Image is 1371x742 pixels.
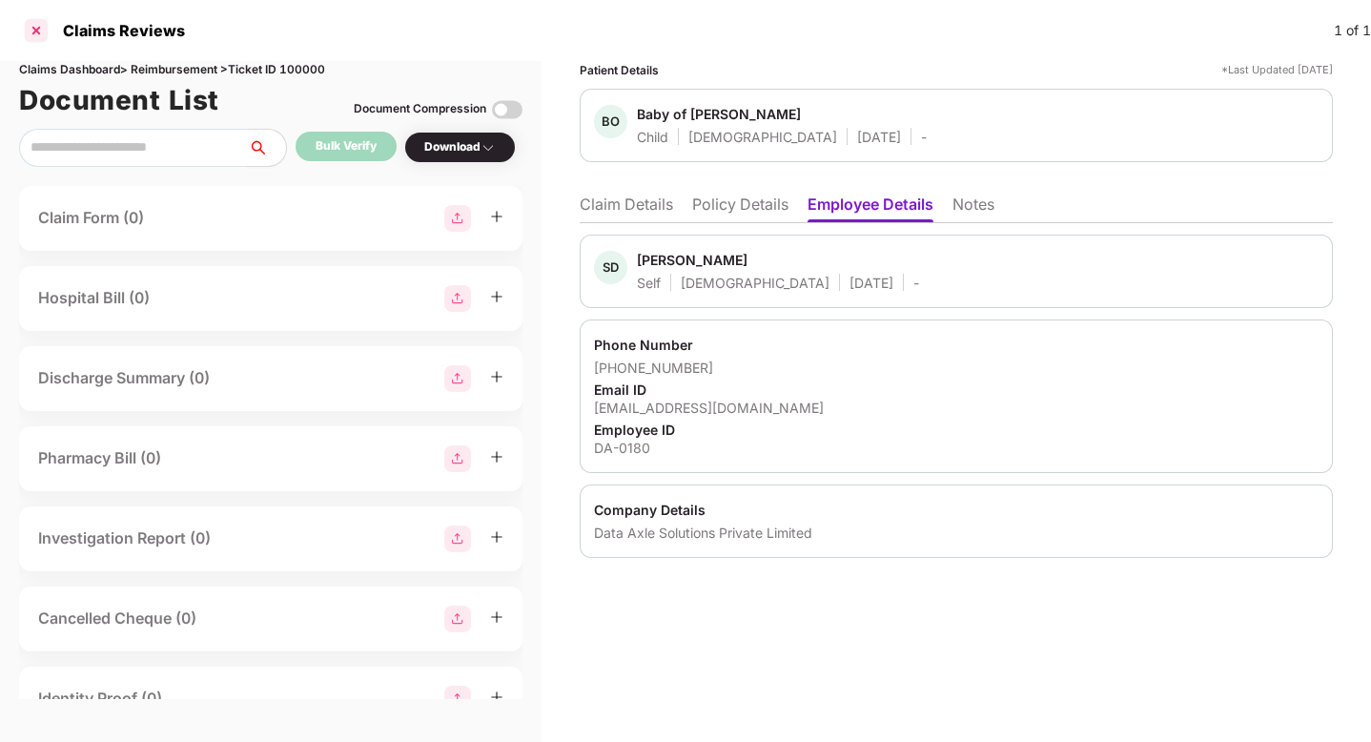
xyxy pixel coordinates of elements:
[913,274,919,292] div: -
[580,195,673,222] li: Claim Details
[594,439,1319,457] div: DA-0180
[490,370,503,383] span: plus
[692,195,788,222] li: Policy Details
[444,285,471,312] img: svg+xml;base64,PHN2ZyBpZD0iR3JvdXBfMjg4MTMiIGRhdGEtbmFtZT0iR3JvdXAgMjg4MTMiIHhtbG5zPSJodHRwOi8vd3...
[637,274,661,292] div: Self
[681,274,829,292] div: [DEMOGRAPHIC_DATA]
[580,61,659,79] div: Patient Details
[492,94,522,125] img: svg+xml;base64,PHN2ZyBpZD0iVG9nZ2xlLTMyeDMyIiB4bWxucz0iaHR0cDovL3d3dy53My5vcmcvMjAwMC9zdmciIHdpZH...
[424,138,496,156] div: Download
[481,140,496,155] img: svg+xml;base64,PHN2ZyBpZD0iRHJvcGRvd24tMzJ4MzIiIHhtbG5zPSJodHRwOi8vd3d3LnczLm9yZy8yMDAwL3N2ZyIgd2...
[51,21,185,40] div: Claims Reviews
[594,501,1319,519] div: Company Details
[594,381,1319,399] div: Email ID
[594,105,627,138] div: BO
[1221,61,1333,79] div: *Last Updated [DATE]
[316,137,377,155] div: Bulk Verify
[637,251,747,269] div: [PERSON_NAME]
[19,79,219,121] h1: Document List
[490,690,503,704] span: plus
[444,205,471,232] img: svg+xml;base64,PHN2ZyBpZD0iR3JvdXBfMjg4MTMiIGRhdGEtbmFtZT0iR3JvdXAgMjg4MTMiIHhtbG5zPSJodHRwOi8vd3...
[921,128,927,146] div: -
[490,290,503,303] span: plus
[38,446,161,470] div: Pharmacy Bill (0)
[952,195,994,222] li: Notes
[38,526,211,550] div: Investigation Report (0)
[1334,20,1371,41] div: 1 of 1
[490,450,503,464] span: plus
[444,445,471,472] img: svg+xml;base64,PHN2ZyBpZD0iR3JvdXBfMjg4MTMiIGRhdGEtbmFtZT0iR3JvdXAgMjg4MTMiIHhtbG5zPSJodHRwOi8vd3...
[444,606,471,632] img: svg+xml;base64,PHN2ZyBpZD0iR3JvdXBfMjg4MTMiIGRhdGEtbmFtZT0iR3JvdXAgMjg4MTMiIHhtbG5zPSJodHRwOi8vd3...
[444,365,471,392] img: svg+xml;base64,PHN2ZyBpZD0iR3JvdXBfMjg4MTMiIGRhdGEtbmFtZT0iR3JvdXAgMjg4MTMiIHhtbG5zPSJodHRwOi8vd3...
[594,336,1319,354] div: Phone Number
[38,206,144,230] div: Claim Form (0)
[594,251,627,284] div: SD
[490,530,503,544] span: plus
[594,359,1319,377] div: [PHONE_NUMBER]
[490,610,503,624] span: plus
[38,687,162,711] div: Identity Proof (0)
[637,105,801,123] div: Baby of [PERSON_NAME]
[808,195,933,222] li: Employee Details
[444,686,471,712] img: svg+xml;base64,PHN2ZyBpZD0iR3JvdXBfMjg4MTMiIGRhdGEtbmFtZT0iR3JvdXAgMjg4MTMiIHhtbG5zPSJodHRwOi8vd3...
[247,129,287,167] button: search
[594,524,1319,542] div: Data Axle Solutions Private Limited
[857,128,901,146] div: [DATE]
[38,607,196,630] div: Cancelled Cheque (0)
[688,128,837,146] div: [DEMOGRAPHIC_DATA]
[849,274,893,292] div: [DATE]
[444,526,471,552] img: svg+xml;base64,PHN2ZyBpZD0iR3JvdXBfMjg4MTMiIGRhdGEtbmFtZT0iR3JvdXAgMjg4MTMiIHhtbG5zPSJodHRwOi8vd3...
[594,421,1319,439] div: Employee ID
[637,128,668,146] div: Child
[38,366,210,390] div: Discharge Summary (0)
[490,210,503,223] span: plus
[594,399,1319,417] div: [EMAIL_ADDRESS][DOMAIN_NAME]
[354,100,486,118] div: Document Compression
[38,286,150,310] div: Hospital Bill (0)
[247,140,286,155] span: search
[19,61,522,79] div: Claims Dashboard > Reimbursement > Ticket ID 100000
